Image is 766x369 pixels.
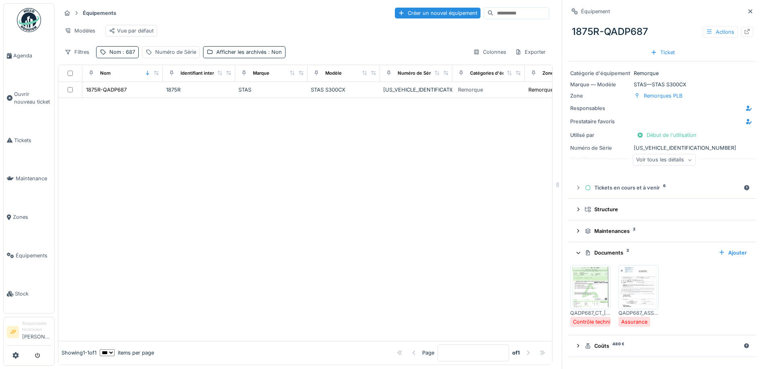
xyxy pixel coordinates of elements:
[570,92,630,100] div: Zone
[4,159,54,198] a: Maintenance
[572,202,753,217] summary: Structure
[61,25,99,37] div: Modèles
[621,318,647,326] div: Assurance
[253,70,269,77] div: Marque
[4,37,54,75] a: Agenda
[16,175,51,182] span: Maintenance
[512,349,520,357] strong: of 1
[100,70,111,77] div: Nom
[581,8,610,15] div: Équipement
[62,349,97,357] div: Showing 1 - 1 of 1
[572,224,753,239] summary: Maintenances2
[570,81,630,88] div: Marque — Modèle
[572,338,753,353] summary: Coûts480 €
[395,8,481,18] div: Créer un nouvel équipement
[585,342,740,350] div: Coûts
[585,227,747,235] div: Maintenances
[155,48,196,56] div: Numéro de Série
[585,249,712,257] div: Documents
[13,52,51,59] span: Agenda
[570,104,630,112] div: Responsables
[572,180,753,195] summary: Tickets en cours et à venir6
[570,81,755,88] div: STAS — STAS S300CX
[633,154,696,166] div: Voir tous les détails
[569,21,756,42] div: 1875R-QADP687
[634,130,700,141] div: Début de l'utilisation
[4,75,54,121] a: Ouvrir nouveau ticket
[61,46,93,58] div: Filtres
[511,46,549,58] div: Exporter
[458,86,483,94] div: Remorque
[109,48,135,56] div: Nom
[86,86,127,94] div: 1875R-QADP687
[470,70,526,77] div: Catégories d'équipement
[109,27,154,35] div: Vue par défaut
[644,92,682,100] div: Remorques PLB
[17,8,41,32] img: Badge_color-CXgf-gQk.svg
[4,236,54,275] a: Équipements
[570,69,630,77] div: Catégorie d'équipement
[166,86,232,94] div: 1875R
[618,309,659,317] div: QADP687_ASSURANCE_[DATE].pdf
[570,69,755,77] div: Remorque
[383,86,449,94] div: [US_VEHICLE_IDENTIFICATION_NUMBER]
[572,267,608,307] img: pkw2abyjm44cgcxibif14n5c0o3j
[647,47,678,58] div: Ticket
[4,121,54,160] a: Tickets
[80,9,119,17] strong: Équipements
[181,70,220,77] div: Identifiant interne
[14,90,51,106] span: Ouvrir nouveau ticket
[15,290,51,298] span: Stock
[470,46,510,58] div: Colonnes
[216,48,282,56] div: Afficher les archivés
[238,86,304,94] div: STAS
[570,131,630,139] div: Utilisé par
[585,184,740,192] div: Tickets en cours et à venir
[16,252,51,259] span: Équipements
[715,247,750,258] div: Ajouter
[620,267,657,307] img: u3h1lrecik8iviwo8bht8d0yhrpm
[542,70,554,77] div: Zone
[14,137,51,144] span: Tickets
[121,49,135,55] span: : 687
[13,213,51,221] span: Zones
[570,144,630,152] div: Numéro de Série
[398,70,435,77] div: Numéro de Série
[4,275,54,313] a: Stock
[422,349,434,357] div: Page
[267,49,282,55] span: : Non
[4,198,54,236] a: Zones
[585,206,747,213] div: Structure
[22,320,51,344] li: [PERSON_NAME]
[7,326,19,338] li: JP
[22,320,51,333] div: Responsable technicien
[572,245,753,260] summary: Documents2Ajouter
[311,86,377,94] div: STAS S300CX
[570,118,630,125] div: Prestataire favoris
[702,26,738,38] div: Actions
[528,86,567,94] div: Remorques PLB
[325,70,342,77] div: Modèle
[570,144,755,152] div: [US_VEHICLE_IDENTIFICATION_NUMBER]
[573,318,620,326] div: Contrôle technique
[570,309,610,317] div: QADP687_CT_[DATE].pdf
[7,320,51,346] a: JP Responsable technicien[PERSON_NAME]
[100,349,154,357] div: items per page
